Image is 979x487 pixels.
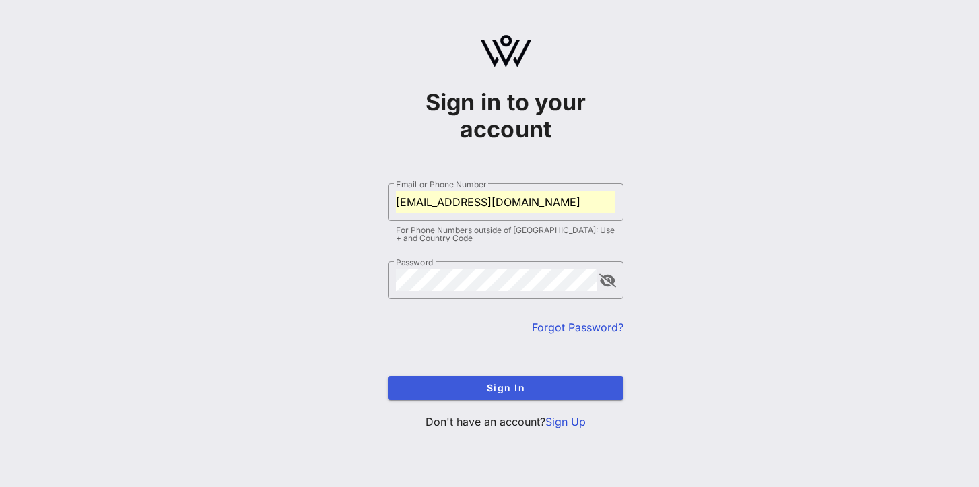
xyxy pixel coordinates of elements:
span: Sign In [399,382,613,393]
img: logo.svg [481,35,531,67]
label: Email or Phone Number [396,179,486,189]
button: Sign In [388,376,623,400]
button: append icon [599,274,616,288]
a: Sign Up [545,415,586,428]
h1: Sign in to your account [388,89,623,143]
div: For Phone Numbers outside of [GEOGRAPHIC_DATA]: Use + and Country Code [396,226,615,242]
p: Don't have an account? [388,414,623,430]
a: Forgot Password? [532,321,623,334]
label: Password [396,257,434,267]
